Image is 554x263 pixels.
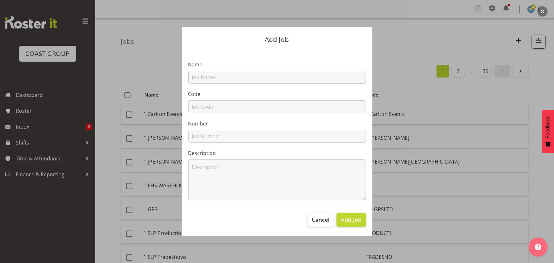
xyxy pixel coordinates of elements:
input: Job Code [188,100,366,113]
button: Cancel [308,213,334,227]
label: Number [188,120,366,127]
label: Description [188,149,366,157]
button: Feedback - Show survey [542,110,554,153]
input: Job Number [188,130,366,143]
label: Name [188,61,366,68]
span: Add Job [341,215,362,224]
label: Code [188,90,366,98]
span: Cancel [312,215,330,224]
input: Job Name [188,71,366,84]
img: help-xxl-2.png [535,244,541,250]
p: Add Job [188,36,366,43]
button: Add Job [337,213,366,227]
span: Feedback [545,116,551,138]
